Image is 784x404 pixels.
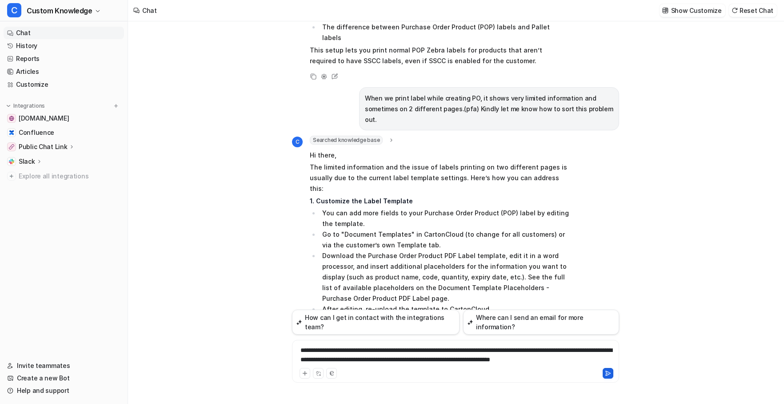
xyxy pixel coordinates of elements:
li: Download the Purchase Order Product PDF Label template, edit it in a word processor, and insert a... [320,250,570,304]
li: The difference between Purchase Order Product (POP) labels and Pallet labels [320,22,570,43]
img: reset [732,7,738,14]
img: menu_add.svg [113,103,119,109]
a: Articles [4,65,124,78]
span: Explore all integrations [19,169,120,183]
p: When we print label while creating PO, it shows very limited information and sometimes on 2 diffe... [365,93,613,125]
a: Explore all integrations [4,170,124,182]
p: Hi there, [310,150,570,161]
span: Confluence [19,128,54,137]
a: Chat [4,27,124,39]
strong: 1. Customize the Label Template [310,197,413,205]
span: [DOMAIN_NAME] [19,114,69,123]
button: Integrations [4,101,48,110]
p: Slack [19,157,35,166]
p: Show Customize [671,6,722,15]
div: Chat [142,6,157,15]
img: help.cartoncloud.com [9,116,14,121]
li: Go to "Document Templates" in CartonCloud (to change for all customers) or via the customer’s own... [320,229,570,250]
a: Reports [4,53,124,65]
p: Public Chat Link [19,142,68,151]
a: History [4,40,124,52]
img: Public Chat Link [9,144,14,149]
span: Searched knowledge base [310,136,383,145]
a: Create a new Bot [4,372,124,384]
button: How can I get in contact with the integrations team? [292,310,460,335]
p: Integrations [13,102,45,109]
span: Custom Knowledge [27,4,92,17]
a: Invite teammates [4,360,124,372]
img: expand menu [5,103,12,109]
img: explore all integrations [7,172,16,181]
span: C [7,3,21,17]
p: This setup lets you print normal POP Zebra labels for products that aren’t required to have SSCC ... [310,45,570,66]
button: Show Customize [660,4,725,17]
a: Customize [4,78,124,91]
span: C [292,137,303,147]
img: customize [662,7,668,14]
li: After editing, re-upload the template to CartonCloud. [320,304,570,315]
button: Reset Chat [729,4,777,17]
p: The limited information and the issue of labels printing on two different pages is usually due to... [310,162,570,194]
a: help.cartoncloud.com[DOMAIN_NAME] [4,112,124,125]
a: ConfluenceConfluence [4,126,124,139]
a: Help and support [4,384,124,397]
img: Confluence [9,130,14,135]
button: Where can I send an email for more information? [463,310,619,335]
img: Slack [9,159,14,164]
li: You can add more fields to your Purchase Order Product (POP) label by editing the template. [320,208,570,229]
